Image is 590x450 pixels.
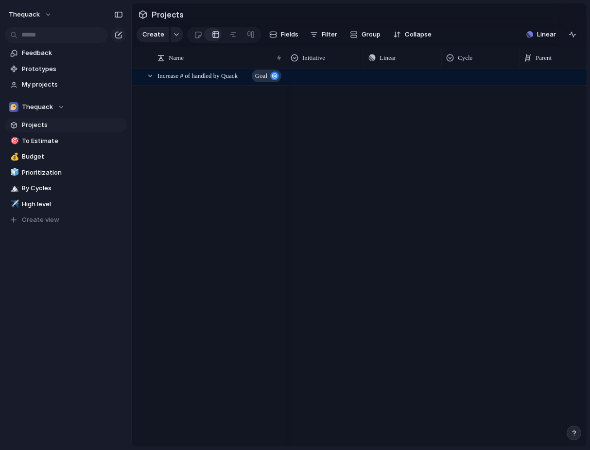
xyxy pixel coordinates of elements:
[9,183,18,193] button: 🏔️
[5,62,126,76] a: Prototypes
[22,183,123,193] span: By Cycles
[137,27,169,42] button: Create
[10,198,17,210] div: ✈️
[9,152,18,162] button: 💰
[362,30,381,39] span: Group
[10,167,17,178] div: 🧊
[252,70,281,82] button: goal
[322,30,337,39] span: Filter
[345,27,385,42] button: Group
[4,7,57,22] button: thequack
[5,181,126,196] a: 🏔️By Cycles
[522,27,560,42] button: Linear
[458,53,472,63] span: Cycle
[5,134,126,148] a: 🎯To Estimate
[157,70,238,81] span: Increase # of handled by Quack
[536,53,552,63] span: Parent
[9,136,18,146] button: 🎯
[10,135,17,146] div: 🎯
[22,152,123,162] span: Budget
[380,53,396,63] span: Linear
[5,100,126,114] button: Thequack
[22,199,123,209] span: High level
[255,69,267,83] span: goal
[22,64,123,74] span: Prototypes
[5,77,126,92] a: My projects
[302,53,325,63] span: Initiative
[169,53,184,63] span: Name
[22,120,123,130] span: Projects
[405,30,432,39] span: Collapse
[5,46,126,60] a: Feedback
[9,168,18,178] button: 🧊
[265,27,302,42] button: Fields
[10,151,17,162] div: 💰
[22,215,59,225] span: Create view
[9,10,40,19] span: thequack
[5,118,126,132] a: Projects
[22,48,123,58] span: Feedback
[281,30,298,39] span: Fields
[22,168,123,178] span: Prioritization
[5,149,126,164] a: 💰Budget
[150,6,186,23] span: Projects
[22,80,123,90] span: My projects
[22,102,53,112] span: Thequack
[5,165,126,180] a: 🧊Prioritization
[9,199,18,209] button: ✈️
[142,30,164,39] span: Create
[22,136,123,146] span: To Estimate
[537,30,556,39] span: Linear
[389,27,435,42] button: Collapse
[306,27,341,42] button: Filter
[10,183,17,194] div: 🏔️
[5,213,126,227] button: Create view
[5,197,126,212] a: ✈️High level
